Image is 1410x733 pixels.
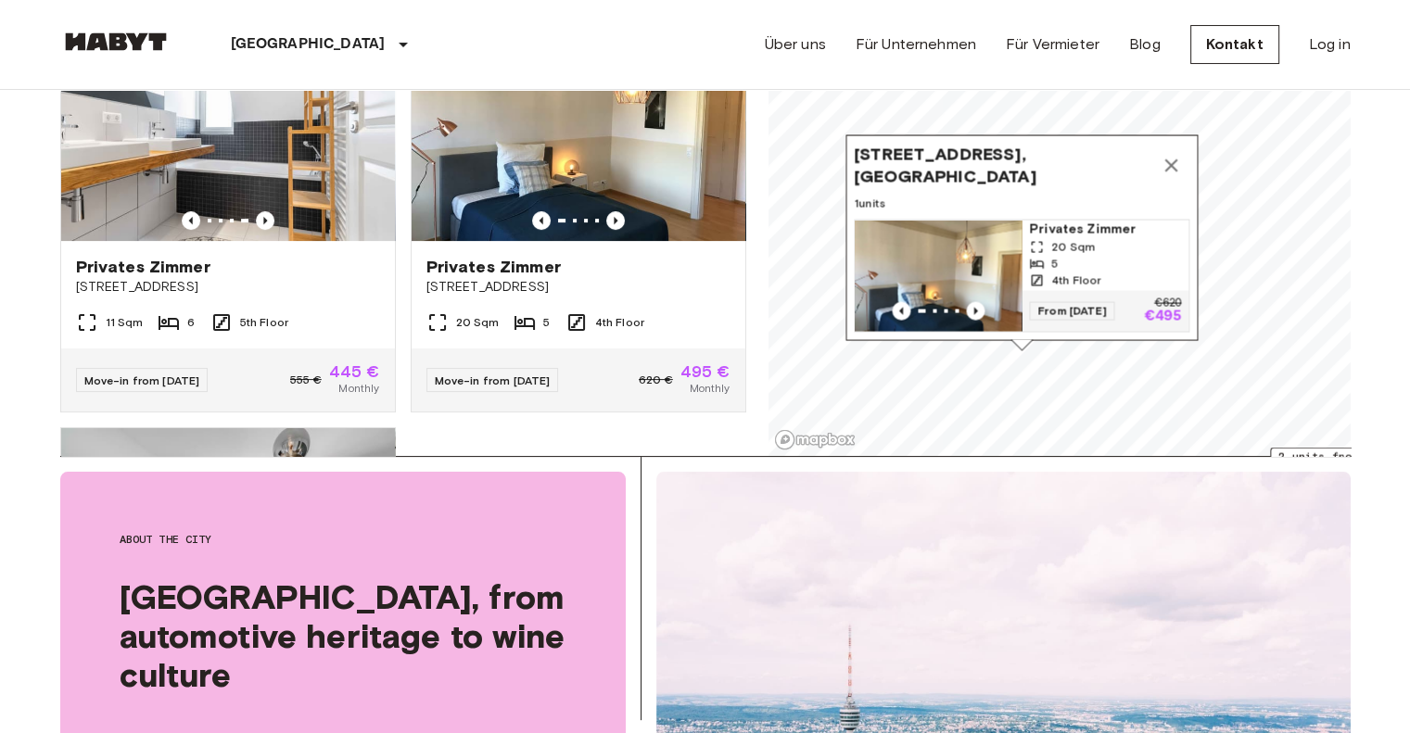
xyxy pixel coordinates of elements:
[60,32,171,51] img: Habyt
[1190,25,1279,64] a: Kontakt
[854,219,1189,332] a: Marketing picture of unit DE-09-015-001-03HFPrevious imagePrevious imagePrivates Zimmer20 Sqm54th...
[689,380,730,397] span: Monthly
[856,33,976,56] a: Für Unternehmen
[84,373,200,387] span: Move-in from [DATE]
[845,134,1198,350] div: Map marker
[765,33,826,56] a: Über uns
[61,428,395,651] img: Marketing picture of unit DE-09-001-001-02HF
[1029,301,1114,320] span: From [DATE]
[290,372,322,388] span: 555 €
[231,33,386,56] p: [GEOGRAPHIC_DATA]
[411,18,746,412] a: Marketing picture of unit DE-09-015-001-03HFPrevious imagePrevious imagePrivates Zimmer[STREET_AD...
[60,18,396,412] a: Previous imagePrevious imagePrivates Zimmer[STREET_ADDRESS]11 Sqm65th FloorMove-in from [DATE]555...
[595,314,644,331] span: 4th Floor
[1051,255,1058,272] span: 5
[855,220,1022,331] img: Marketing picture of unit DE-09-015-001-03HF
[1278,449,1391,465] span: 2 units from €485
[456,314,500,331] span: 20 Sqm
[426,278,730,297] span: [STREET_ADDRESS]
[187,314,195,331] span: 6
[854,143,1152,187] span: [STREET_ADDRESS], [GEOGRAPHIC_DATA]
[435,373,551,387] span: Move-in from [DATE]
[1270,448,1400,476] div: Map marker
[532,211,551,230] button: Previous image
[76,256,210,278] span: Privates Zimmer
[1051,238,1095,255] span: 20 Sqm
[892,301,910,320] button: Previous image
[256,211,274,230] button: Previous image
[854,195,1189,211] span: 1 units
[1309,33,1351,56] a: Log in
[76,278,380,297] span: [STREET_ADDRESS]
[1143,309,1181,323] p: €495
[774,429,856,450] a: Mapbox logo
[329,363,380,380] span: 445 €
[680,363,730,380] span: 495 €
[182,211,200,230] button: Previous image
[1006,33,1099,56] a: Für Vermieter
[639,372,673,388] span: 620 €
[120,577,566,694] span: [GEOGRAPHIC_DATA], from automotive heritage to wine culture
[106,314,144,331] span: 11 Sqm
[606,211,625,230] button: Previous image
[240,314,288,331] span: 5th Floor
[412,19,745,241] img: Marketing picture of unit DE-09-015-001-03HF
[338,380,379,397] span: Monthly
[1029,220,1181,238] span: Privates Zimmer
[1051,272,1100,288] span: 4th Floor
[1153,297,1180,309] p: €620
[426,256,561,278] span: Privates Zimmer
[61,19,395,241] img: Marketing picture of unit DE-09-013-001-01HF
[1129,33,1161,56] a: Blog
[966,301,984,320] button: Previous image
[120,531,566,548] span: About the city
[543,314,550,331] span: 5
